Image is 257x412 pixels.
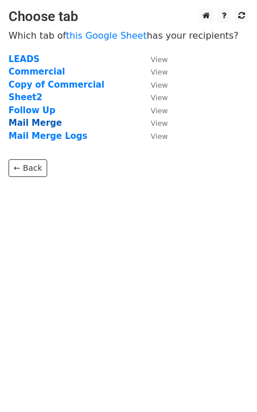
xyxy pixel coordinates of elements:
a: Sheet2 [9,92,42,102]
small: View [151,93,168,102]
a: LEADS [9,54,40,64]
small: View [151,106,168,115]
small: View [151,81,168,89]
a: View [139,92,168,102]
small: View [151,68,168,76]
a: Mail Merge [9,118,62,128]
small: View [151,132,168,141]
iframe: Chat Widget [200,357,257,412]
p: Which tab of has your recipients? [9,30,248,42]
a: View [139,54,168,64]
small: View [151,119,168,127]
a: this Google Sheet [66,30,147,41]
small: View [151,55,168,64]
a: View [139,118,168,128]
a: Copy of Commercial [9,80,105,90]
a: View [139,131,168,141]
a: View [139,105,168,116]
a: View [139,67,168,77]
a: View [139,80,168,90]
a: Follow Up [9,105,56,116]
a: Mail Merge Logs [9,131,88,141]
h3: Choose tab [9,9,248,25]
a: ← Back [9,159,47,177]
a: Commercial [9,67,65,77]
